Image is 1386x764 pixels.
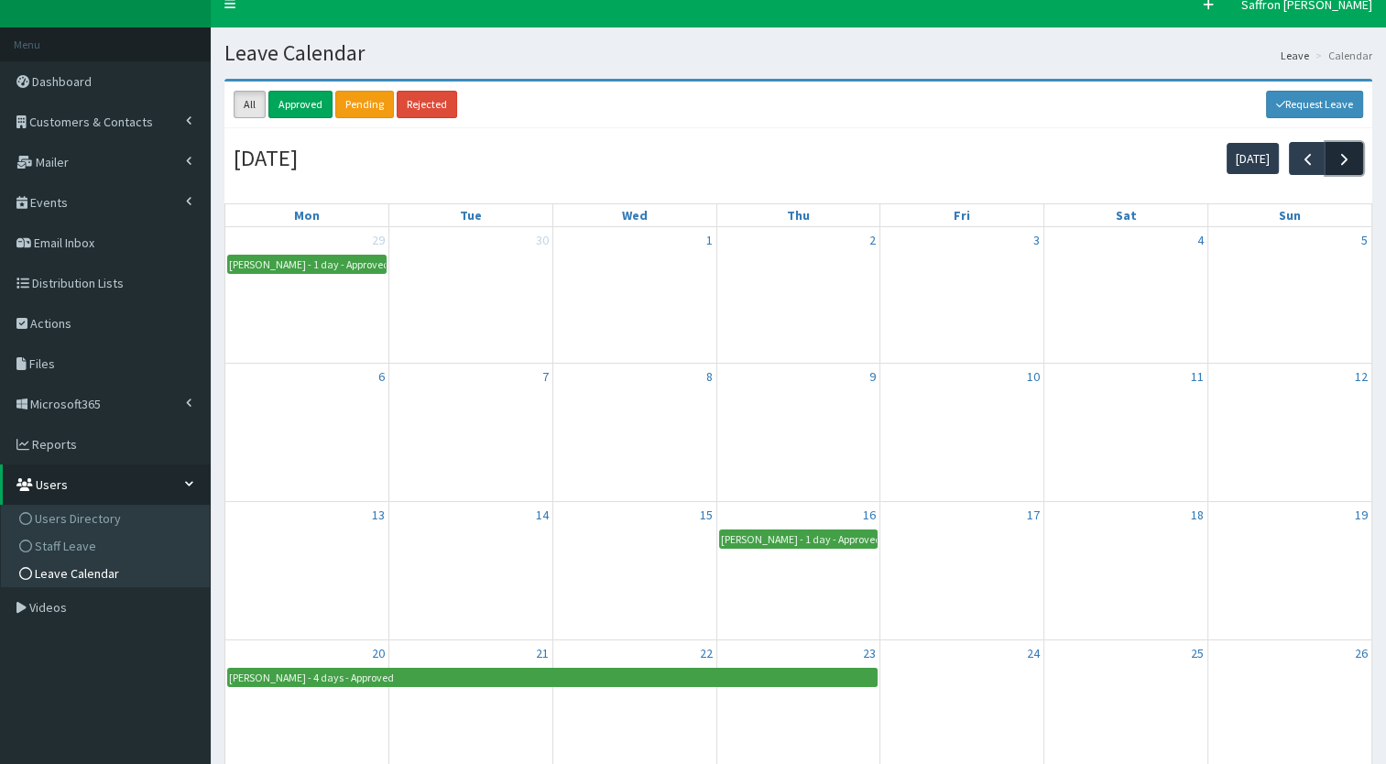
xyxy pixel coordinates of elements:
[368,227,388,253] a: September 29, 2025
[268,91,333,118] a: Approved
[34,235,94,251] span: Email Inbox
[716,364,880,502] td: October 9, 2025
[225,364,389,502] td: October 6, 2025
[1351,364,1371,389] a: October 12, 2025
[5,532,210,560] a: Staff Leave
[1311,48,1372,63] li: Calendar
[1023,640,1043,666] a: October 24, 2025
[5,505,210,532] a: Users Directory
[866,364,879,389] a: October 9, 2025
[35,538,96,554] span: Staff Leave
[32,73,92,90] span: Dashboard
[1187,502,1207,528] a: October 18, 2025
[29,599,67,616] span: Videos
[35,510,121,527] span: Users Directory
[532,227,552,253] a: September 30, 2025
[532,640,552,666] a: October 21, 2025
[866,227,879,253] a: October 2, 2025
[227,255,387,274] a: [PERSON_NAME] - 1 day - Approved
[1351,640,1371,666] a: October 26, 2025
[1326,142,1363,174] button: Next month
[783,204,813,226] a: Thursday
[30,194,68,211] span: Events
[1023,364,1043,389] a: October 10, 2025
[1023,502,1043,528] a: October 17, 2025
[228,669,395,686] div: [PERSON_NAME] - 4 days - Approved
[1351,502,1371,528] a: October 19, 2025
[1187,640,1207,666] a: October 25, 2025
[30,396,101,412] span: Microsoft365
[716,227,880,364] td: October 2, 2025
[696,640,716,666] a: October 22, 2025
[1030,227,1043,253] a: October 3, 2025
[234,147,298,171] h2: [DATE]
[224,41,1372,65] h1: Leave Calendar
[1289,142,1326,174] button: Previous month
[552,502,716,640] td: October 15, 2025
[716,502,880,640] td: October 16, 2025
[719,529,879,549] a: [PERSON_NAME] - 1 day - Approved
[1281,48,1309,63] a: Leave
[389,364,553,502] td: October 7, 2025
[225,502,389,640] td: October 13, 2025
[552,227,716,364] td: October 1, 2025
[389,502,553,640] td: October 14, 2025
[397,91,457,118] a: Rejected
[456,204,486,226] a: Tuesday
[1044,364,1208,502] td: October 11, 2025
[1187,364,1207,389] a: October 11, 2025
[696,502,716,528] a: October 15, 2025
[335,91,394,118] a: Pending
[32,275,124,291] span: Distribution Lists
[5,560,210,587] a: Leave Calendar
[1358,227,1371,253] a: October 5, 2025
[36,154,69,170] span: Mailer
[720,530,878,548] div: [PERSON_NAME] - 1 day - Approved
[618,204,651,226] a: Wednesday
[30,315,71,332] span: Actions
[389,227,553,364] td: September 30, 2025
[368,502,388,528] a: October 13, 2025
[1207,364,1371,502] td: October 12, 2025
[880,502,1044,640] td: October 17, 2025
[1194,227,1207,253] a: October 4, 2025
[1111,204,1140,226] a: Saturday
[290,204,323,226] a: Monday
[234,91,266,118] a: All
[32,436,77,453] span: Reports
[1207,227,1371,364] td: October 5, 2025
[29,114,153,130] span: Customers & Contacts
[703,227,716,253] a: October 1, 2025
[225,227,389,364] td: September 29, 2025
[227,668,878,687] a: [PERSON_NAME] - 4 days - Approved
[35,565,119,582] span: Leave Calendar
[703,364,716,389] a: October 8, 2025
[1266,91,1364,118] a: Request Leave
[375,364,388,389] a: October 6, 2025
[1275,204,1304,226] a: Sunday
[552,364,716,502] td: October 8, 2025
[880,227,1044,364] td: October 3, 2025
[1044,227,1208,364] td: October 4, 2025
[228,256,386,273] div: [PERSON_NAME] - 1 day - Approved
[368,640,388,666] a: October 20, 2025
[36,476,68,493] span: Users
[880,364,1044,502] td: October 10, 2025
[1207,502,1371,640] td: October 19, 2025
[859,640,879,666] a: October 23, 2025
[29,355,55,372] span: Files
[859,502,879,528] a: October 16, 2025
[950,204,974,226] a: Friday
[532,502,552,528] a: October 14, 2025
[1227,143,1279,174] button: [DATE]
[1044,502,1208,640] td: October 18, 2025
[539,364,552,389] a: October 7, 2025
